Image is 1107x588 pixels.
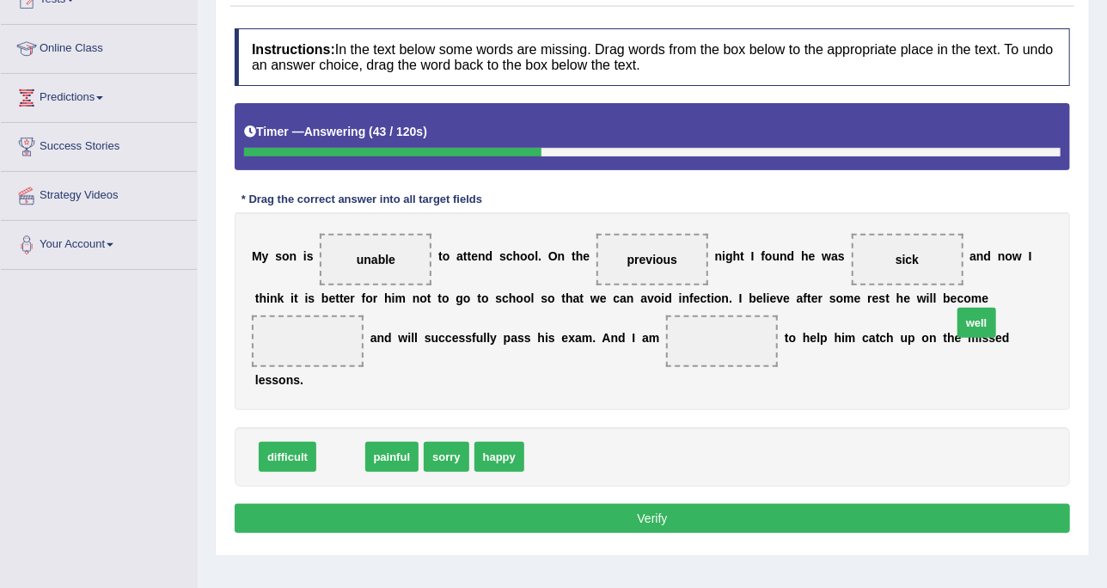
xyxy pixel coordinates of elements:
b: I [739,291,743,305]
b: o [419,291,427,305]
span: Drop target [320,234,431,285]
b: h [509,291,517,305]
b: o [836,291,844,305]
b: t [580,291,584,305]
b: a [969,249,976,263]
b: c [700,291,707,305]
b: e [600,291,607,305]
b: i [305,291,309,305]
b: i [979,331,982,345]
a: Strategy Videos [1,172,197,215]
b: f [472,331,476,345]
b: s [541,291,547,305]
b: c [613,291,620,305]
b: h [835,331,842,345]
b: p [504,331,511,345]
b: a [511,331,517,345]
b: o [528,249,535,263]
b: . [592,331,596,345]
b: l [535,249,538,263]
b: e [872,291,879,305]
b: t [885,291,890,305]
b: a [573,291,580,305]
b: e [694,291,700,305]
b: p [908,331,915,345]
b: s [829,291,836,305]
b: t [561,291,566,305]
b: o [964,291,972,305]
b: Answering [304,125,366,138]
b: h [896,291,904,305]
b: h [576,249,584,263]
b: o [765,249,773,263]
b: c [445,331,452,345]
b: n [715,249,723,263]
b: u [476,331,484,345]
b: x [568,331,575,345]
b: h [801,249,809,263]
b: n [976,249,984,263]
b: c [880,331,887,345]
b: n [413,291,420,305]
b: s [275,249,282,263]
b: ( [369,125,373,138]
span: Drop target [252,315,364,367]
b: w [590,291,600,305]
span: sick [896,253,919,266]
b: t [572,249,576,263]
b: c [957,291,964,305]
b: f [804,291,808,305]
span: previous [627,253,677,266]
b: I [633,331,636,345]
b: s [879,291,886,305]
b: o [789,331,797,345]
b: t [463,249,468,263]
b: t [339,291,344,305]
b: m [843,291,853,305]
b: ) [423,125,427,138]
b: f [689,291,694,305]
b: d [384,331,392,345]
b: w [917,291,927,305]
b: o [654,291,662,305]
b: t [427,291,431,305]
b: i [679,291,682,305]
b: s [459,331,466,345]
b: n [682,291,690,305]
b: w [398,331,407,345]
h5: Timer — [244,126,427,138]
b: 43 / 120s [373,125,423,138]
b: v [647,291,654,305]
b: n [627,291,634,305]
b: a [370,331,377,345]
b: n [290,249,297,263]
b: d [787,249,795,263]
b: u [901,331,908,345]
b: e [810,331,817,345]
b: t [255,291,260,305]
b: f [362,291,366,305]
b: i [927,291,930,305]
b: i [392,291,395,305]
b: s [293,373,300,387]
b: l [930,291,933,305]
b: e [809,249,816,263]
b: b [321,291,329,305]
b: w [822,249,831,263]
b: n [270,291,278,305]
span: Drop target [852,234,963,285]
b: o [442,291,450,305]
b: o [517,291,524,305]
b: c [502,291,509,305]
b: a [456,249,463,263]
b: b [943,291,951,305]
b: l [255,373,259,387]
b: h [260,291,267,305]
b: i [662,291,665,305]
b: i [266,291,270,305]
b: i [291,291,294,305]
b: t [807,291,811,305]
b: m [395,291,406,305]
span: painful [365,442,419,472]
b: m [971,291,982,305]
